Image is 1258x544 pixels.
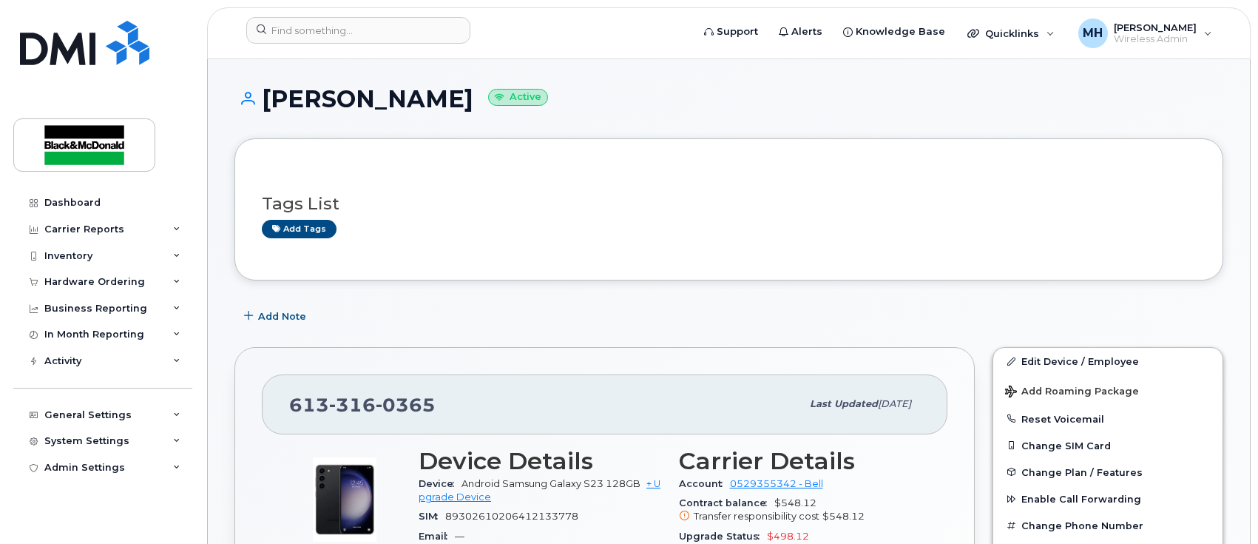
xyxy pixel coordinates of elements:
span: Enable Call Forwarding [1021,494,1141,505]
h3: Device Details [419,448,661,474]
span: $548.12 [822,511,865,522]
span: Add Note [258,309,306,323]
button: Change Plan / Features [993,459,1223,486]
button: Add Roaming Package [993,375,1223,406]
span: 316 [329,394,376,416]
span: Email [419,531,455,542]
a: 0529355342 - Bell [730,478,823,489]
small: Active [488,89,548,106]
button: Change Phone Number [993,512,1223,539]
h3: Tags List [262,195,1196,213]
span: Contract balance [679,497,774,508]
h3: Carrier Details [679,448,921,474]
span: Account [679,478,730,489]
span: Transfer responsibility cost [694,511,819,522]
button: Change SIM Card [993,432,1223,459]
h1: [PERSON_NAME] [234,86,1223,112]
span: $498.12 [767,531,809,542]
span: Android Samsung Galaxy S23 128GB [461,478,640,489]
button: Enable Call Forwarding [993,486,1223,512]
span: Add Roaming Package [1005,386,1139,400]
span: 613 [289,394,436,416]
span: 0365 [376,394,436,416]
span: — [455,531,464,542]
span: $548.12 [679,497,921,524]
img: image20231002-3703462-r49339.jpeg [300,455,389,544]
span: 89302610206412133778 [445,511,578,522]
span: SIM [419,511,445,522]
button: Add Note [234,303,319,329]
span: Device [419,478,461,489]
span: Last updated [810,398,878,409]
span: [DATE] [878,398,911,409]
span: Change Plan / Features [1021,466,1143,477]
a: Add tags [262,220,337,238]
span: Upgrade Status [679,531,767,542]
button: Reset Voicemail [993,406,1223,432]
a: Edit Device / Employee [993,348,1223,375]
